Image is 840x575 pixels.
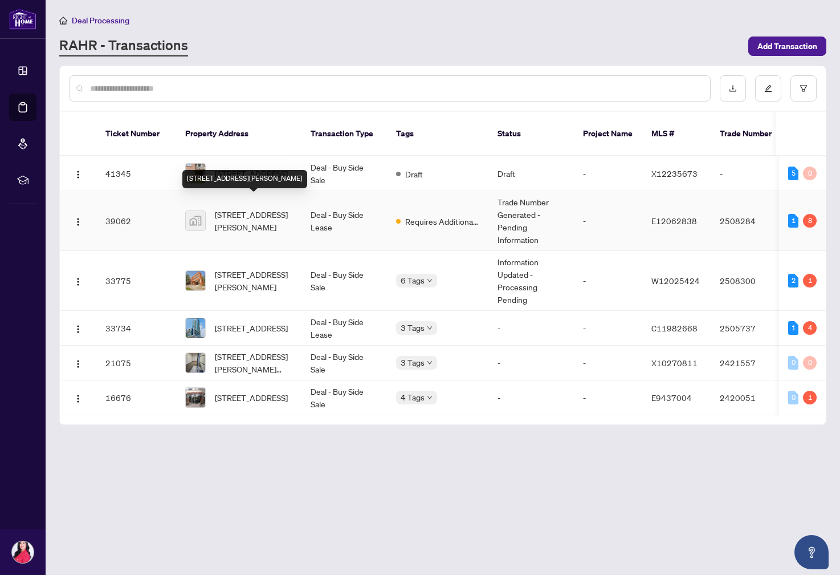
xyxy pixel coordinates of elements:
[182,170,307,188] div: [STREET_ADDRESS][PERSON_NAME]
[215,208,292,233] span: [STREET_ADDRESS][PERSON_NAME]
[711,380,790,415] td: 2420051
[301,191,387,251] td: Deal - Buy Side Lease
[427,360,433,366] span: down
[427,325,433,331] span: down
[74,325,83,334] img: Logo
[711,156,790,191] td: -
[794,535,829,569] button: Open asap
[711,346,790,380] td: 2421557
[186,353,205,372] img: thumbnail-img
[488,191,574,251] td: Trade Number Generated - Pending Information
[96,311,176,346] td: 33734
[651,392,692,403] span: E9437004
[711,311,790,346] td: 2505737
[803,214,817,228] div: 8
[301,156,387,191] td: Deal - Buy Side Sale
[69,319,87,337] button: Logo
[488,251,574,311] td: Information Updated - Processing Pending
[788,274,798,287] div: 2
[803,356,817,370] div: 0
[788,356,798,370] div: 0
[405,168,423,180] span: Draft
[186,164,205,183] img: thumbnail-img
[96,251,176,311] td: 33775
[215,268,292,293] span: [STREET_ADDRESS][PERSON_NAME]
[69,388,87,407] button: Logo
[74,359,83,369] img: Logo
[401,274,425,287] span: 6 Tags
[711,251,790,311] td: 2508300
[215,167,288,180] span: [STREET_ADDRESS]
[574,380,642,415] td: -
[488,156,574,191] td: Draft
[215,350,292,375] span: [STREET_ADDRESS][PERSON_NAME][PERSON_NAME]
[488,346,574,380] td: -
[574,112,642,156] th: Project Name
[176,112,301,156] th: Property Address
[488,311,574,346] td: -
[301,112,387,156] th: Transaction Type
[755,75,781,102] button: edit
[788,391,798,404] div: 0
[574,346,642,380] td: -
[215,322,288,334] span: [STREET_ADDRESS]
[96,380,176,415] td: 16676
[301,346,387,380] td: Deal - Buy Side Sale
[651,358,698,368] span: X10270811
[186,271,205,290] img: thumbnail-img
[186,388,205,407] img: thumbnail-img
[757,37,817,55] span: Add Transaction
[651,276,700,286] span: W12025424
[729,84,737,92] span: download
[74,170,83,179] img: Logo
[803,274,817,287] div: 1
[69,164,87,183] button: Logo
[574,191,642,251] td: -
[69,212,87,230] button: Logo
[651,168,698,179] span: X12235673
[401,356,425,369] span: 3 Tags
[651,216,697,226] span: E12062838
[215,391,288,404] span: [STREET_ADDRESS]
[427,395,433,400] span: down
[788,321,798,335] div: 1
[96,346,176,380] td: 21075
[59,36,188,56] a: RAHR - Transactions
[764,84,772,92] span: edit
[803,391,817,404] div: 1
[301,380,387,415] td: Deal - Buy Side Sale
[387,112,488,156] th: Tags
[401,321,425,334] span: 3 Tags
[301,251,387,311] td: Deal - Buy Side Sale
[800,84,808,92] span: filter
[96,191,176,251] td: 39062
[720,75,746,102] button: download
[69,354,87,372] button: Logo
[488,112,574,156] th: Status
[301,311,387,346] td: Deal - Buy Side Lease
[788,167,798,180] div: 5
[574,311,642,346] td: -
[651,323,698,333] span: C11982668
[96,112,176,156] th: Ticket Number
[574,156,642,191] td: -
[711,112,790,156] th: Trade Number
[405,215,479,228] span: Requires Additional Docs
[803,321,817,335] div: 4
[96,156,176,191] td: 41345
[642,112,711,156] th: MLS #
[74,394,83,403] img: Logo
[12,541,34,563] img: Profile Icon
[186,318,205,338] img: thumbnail-img
[9,9,36,30] img: logo
[401,391,425,404] span: 4 Tags
[74,217,83,226] img: Logo
[574,251,642,311] td: -
[186,211,205,230] img: thumbnail-img
[788,214,798,228] div: 1
[72,15,129,26] span: Deal Processing
[803,167,817,180] div: 0
[790,75,817,102] button: filter
[711,191,790,251] td: 2508284
[59,17,67,25] span: home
